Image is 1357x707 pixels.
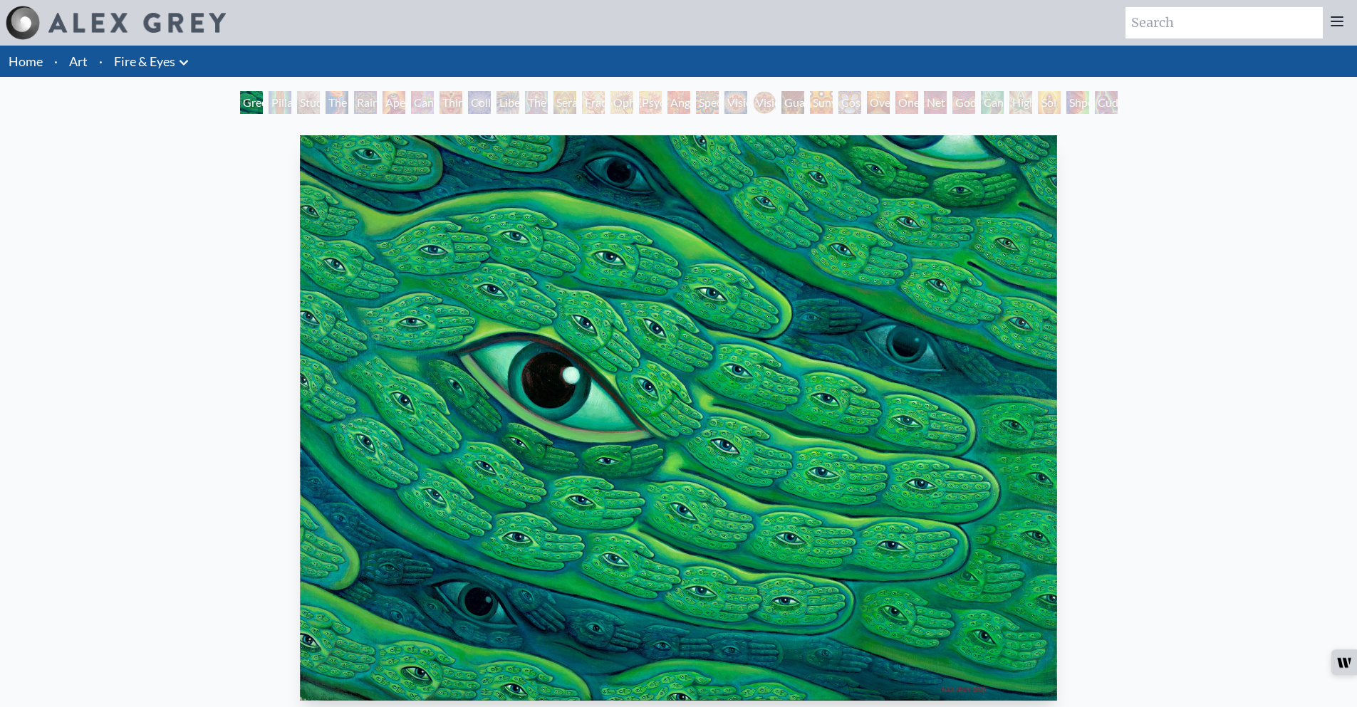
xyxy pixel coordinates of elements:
div: Godself [952,91,975,114]
div: Cuddle [1095,91,1118,114]
div: Rainbow Eye Ripple [354,91,377,114]
div: Green Hand [240,91,263,114]
li: · [93,46,108,77]
img: Green-Hand-2023-Alex-Grey-watermarked.jpg [300,135,1056,701]
div: Sunyata [810,91,833,114]
div: Aperture [383,91,405,114]
a: Art [69,51,88,71]
div: The Torch [326,91,348,114]
div: Net of Being [924,91,947,114]
div: Fractal Eyes [582,91,605,114]
div: Sol Invictus [1038,91,1061,114]
div: Pillar of Awareness [269,91,291,114]
div: Cannafist [981,91,1004,114]
div: Shpongled [1066,91,1089,114]
a: Home [9,53,43,69]
div: Cosmic Elf [838,91,861,114]
div: Guardian of Infinite Vision [781,91,804,114]
div: Oversoul [867,91,890,114]
div: Seraphic Transport Docking on the Third Eye [553,91,576,114]
div: Psychomicrograph of a Fractal Paisley Cherub Feather Tip [639,91,662,114]
div: The Seer [525,91,548,114]
a: Fire & Eyes [114,51,175,71]
div: Vision Crystal Tondo [753,91,776,114]
div: Cannabis Sutra [411,91,434,114]
div: Spectral Lotus [696,91,719,114]
div: Collective Vision [468,91,491,114]
div: Liberation Through Seeing [496,91,519,114]
li: · [48,46,63,77]
div: Third Eye Tears of Joy [440,91,462,114]
div: One [895,91,918,114]
div: Higher Vision [1009,91,1032,114]
div: Angel Skin [667,91,690,114]
input: Search [1125,7,1323,38]
div: Ophanic Eyelash [610,91,633,114]
div: Study for the Great Turn [297,91,320,114]
div: Vision Crystal [724,91,747,114]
